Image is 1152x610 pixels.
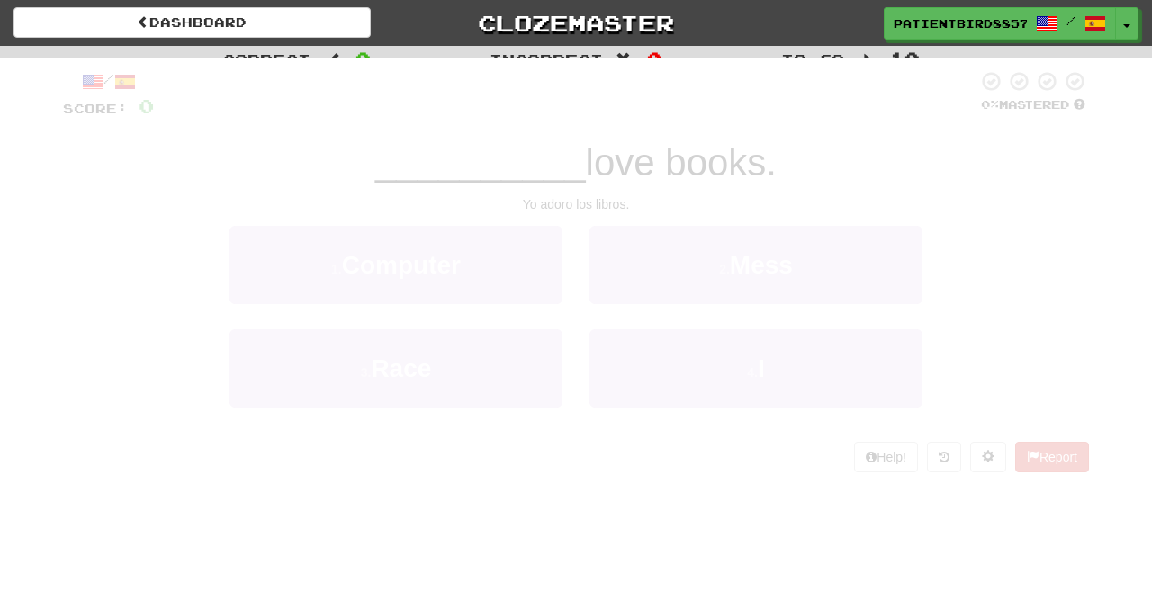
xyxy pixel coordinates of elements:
[342,251,461,279] span: Computer
[889,48,920,69] span: 10
[371,354,431,382] span: Race
[490,50,603,68] span: Incorrect
[981,97,999,112] span: 0 %
[361,365,372,380] small: 3 .
[355,48,371,69] span: 0
[589,226,922,304] button: 2.Mess
[857,52,877,67] span: :
[854,442,918,472] button: Help!
[229,226,562,304] button: 1.Computer
[730,251,793,279] span: Mess
[719,262,730,276] small: 2 .
[331,262,342,276] small: 1 .
[139,94,154,117] span: 0
[222,50,310,68] span: Correct
[616,52,635,67] span: :
[586,141,777,184] span: love books.
[758,354,765,382] span: I
[977,97,1089,113] div: Mastered
[13,7,371,38] a: Dashboard
[647,48,662,69] span: 0
[894,15,1027,31] span: PatientBird8857
[398,7,755,39] a: Clozemaster
[1066,14,1075,27] span: /
[229,329,562,408] button: 3.Race
[884,7,1116,40] a: PatientBird8857 /
[781,50,844,68] span: To go
[63,101,128,116] span: Score:
[747,365,758,380] small: 4 .
[323,52,343,67] span: :
[1015,442,1089,472] button: Report
[927,442,961,472] button: Round history (alt+y)
[375,141,586,184] span: __________
[589,329,922,408] button: 4.I
[63,195,1089,213] div: Yo adoro los libros.
[63,70,154,93] div: /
